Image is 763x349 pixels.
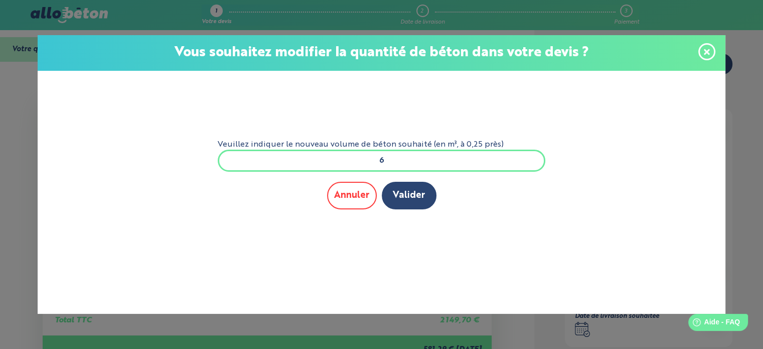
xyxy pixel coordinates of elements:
[327,182,377,209] button: Annuler
[382,182,436,209] button: Valider
[674,310,752,338] iframe: Help widget launcher
[218,140,546,149] label: Veuillez indiquer le nouveau volume de béton souhaité (en m³, à 0,25 près)
[48,45,715,61] p: Vous souhaitez modifier la quantité de béton dans votre devis ?
[218,150,546,172] input: xxx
